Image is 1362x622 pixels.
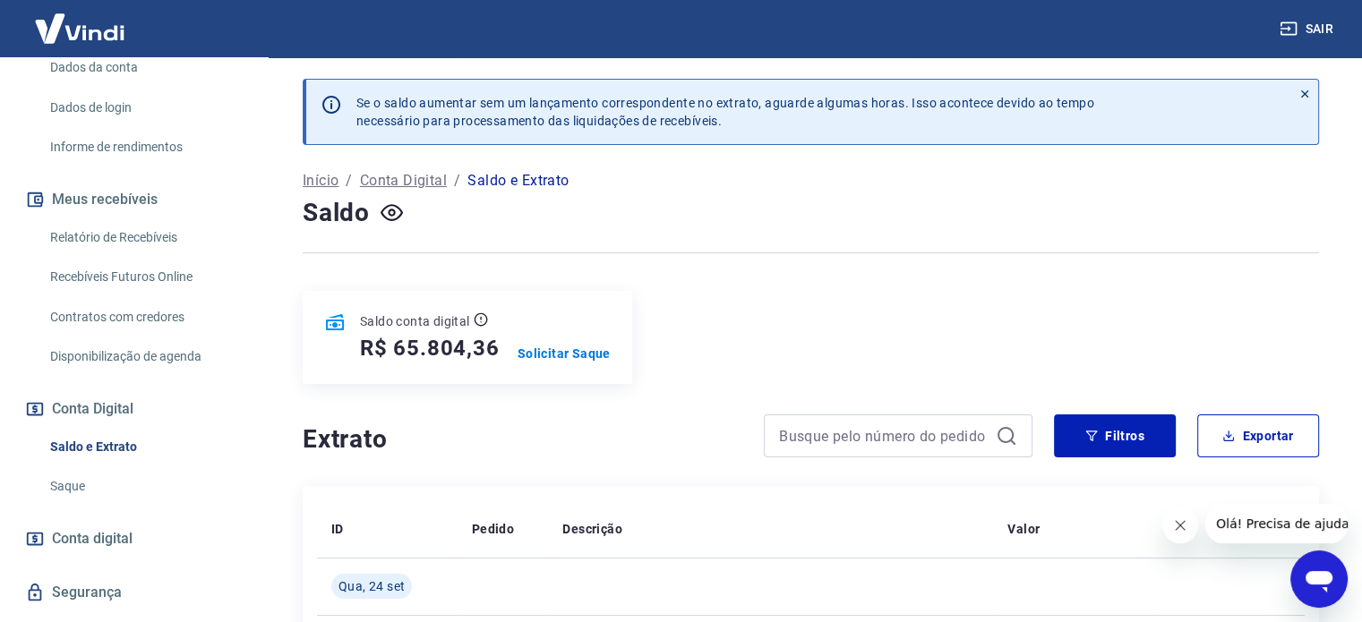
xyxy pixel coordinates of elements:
[43,219,246,256] a: Relatório de Recebíveis
[43,429,246,465] a: Saldo e Extrato
[43,259,246,295] a: Recebíveis Futuros Online
[1205,504,1348,543] iframe: Mensagem da empresa
[779,422,989,449] input: Busque pelo número do pedido
[360,170,447,192] a: Conta Digital
[303,170,338,192] a: Início
[21,573,246,612] a: Segurança
[43,129,246,166] a: Informe de rendimentos
[52,526,133,551] span: Conta digital
[562,520,622,538] p: Descrição
[11,13,150,27] span: Olá! Precisa de ajuda?
[360,312,470,330] p: Saldo conta digital
[518,345,611,362] a: Solicitar Saque
[1276,13,1341,46] button: Sair
[43,299,246,336] a: Contratos com credores
[338,577,405,595] span: Qua, 24 set
[346,170,352,192] p: /
[43,49,246,86] a: Dados da conta
[472,520,514,538] p: Pedido
[1290,550,1348,608] iframe: Botão para abrir a janela de mensagens
[360,334,500,362] h5: R$ 65.804,36
[303,195,370,231] h4: Saldo
[21,1,138,55] img: Vindi
[21,180,246,219] button: Meus recebíveis
[356,94,1094,130] p: Se o saldo aumentar sem um lançamento correspondente no extrato, aguarde algumas horas. Isso acon...
[454,170,460,192] p: /
[21,519,246,558] a: Conta digital
[1054,414,1176,457] button: Filtros
[43,338,246,375] a: Disponibilização de agenda
[303,422,742,457] h4: Extrato
[331,520,344,538] p: ID
[467,170,569,192] p: Saldo e Extrato
[43,89,246,126] a: Dados de login
[1007,520,1040,538] p: Valor
[43,468,246,505] a: Saque
[21,389,246,429] button: Conta Digital
[1197,414,1319,457] button: Exportar
[1162,507,1198,543] iframe: Fechar mensagem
